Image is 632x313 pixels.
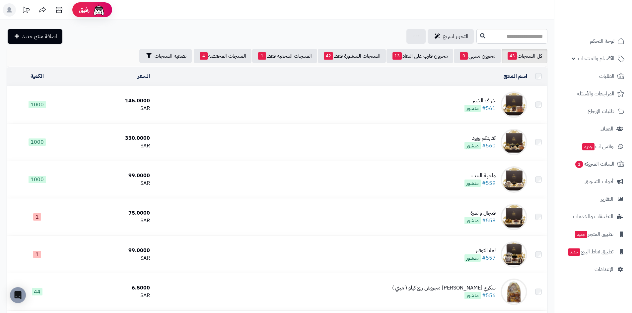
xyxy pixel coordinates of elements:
span: جديد [568,248,580,256]
span: منشور [464,217,481,224]
a: اسم المنتج [504,72,527,80]
a: طلبات الإرجاع [558,103,628,119]
div: 6.5000 [70,284,150,292]
span: اضافة منتج جديد [22,32,57,40]
span: تطبيق المتجر [574,230,613,239]
div: SAR [70,142,150,150]
button: تصفية المنتجات [139,49,192,63]
img: سكري ضميد يدوي مجروش ربع كيلو ( ميني ) [501,279,527,305]
a: #560 [482,142,496,150]
a: التطبيقات والخدمات [558,209,628,225]
a: تحديثات المنصة [18,3,34,18]
div: SAR [70,292,150,299]
span: 13 [392,52,402,60]
span: وآتس آب [582,142,613,151]
a: المنتجات المنشورة فقط42 [318,49,386,63]
a: #561 [482,104,496,112]
a: الكمية [31,72,44,80]
span: الإعدادات [595,265,613,274]
a: اضافة منتج جديد [8,29,62,44]
img: واجهة البيت [501,166,527,193]
span: طلبات الإرجاع [588,107,614,116]
span: التقارير [601,194,613,204]
a: أدوات التسويق [558,174,628,189]
div: 75.0000 [70,209,150,217]
span: 0 [460,52,468,60]
a: #557 [482,254,496,262]
span: لوحة التحكم [590,36,614,46]
a: تطبيق نقاط البيعجديد [558,244,628,260]
span: جديد [582,143,595,150]
span: 43 [508,52,517,60]
div: سكري [PERSON_NAME] مجروش ربع كيلو ( ميني ) [392,284,496,292]
span: السلات المتروكة [575,159,614,169]
div: كفايتكم وزود [464,134,496,142]
img: خراف الخبير [501,91,527,118]
a: العملاء [558,121,628,137]
a: #559 [482,179,496,187]
img: فنجال و تمرة [501,204,527,230]
span: تصفية المنتجات [155,52,186,60]
span: التحرير لسريع [443,32,468,40]
span: 1 [33,213,41,221]
span: 1000 [29,101,46,108]
a: #556 [482,291,496,299]
a: لوحة التحكم [558,33,628,49]
span: 4 [200,52,208,60]
div: SAR [70,254,150,262]
a: وآتس آبجديد [558,138,628,154]
span: 1 [258,52,266,60]
div: 145.0000 [70,97,150,105]
div: فنجال و تمرة [464,209,496,217]
img: ai-face.png [92,3,105,17]
a: المنتجات المخفية فقط1 [252,49,317,63]
span: 1000 [29,176,46,183]
span: الأقسام والمنتجات [578,54,614,63]
span: منشور [464,292,481,299]
div: 99.0000 [70,247,150,254]
span: 1000 [29,138,46,146]
span: التطبيقات والخدمات [573,212,613,221]
span: تطبيق نقاط البيع [567,247,613,256]
img: كفايتكم وزود [501,129,527,155]
span: 1 [33,251,41,258]
div: 99.0000 [70,172,150,180]
a: تطبيق المتجرجديد [558,226,628,242]
a: المراجعات والأسئلة [558,86,628,102]
span: رفيق [79,6,90,14]
div: SAR [70,217,150,225]
div: Open Intercom Messenger [10,287,26,303]
span: الطلبات [599,72,614,81]
span: أدوات التسويق [585,177,613,186]
div: SAR [70,180,150,187]
a: التحرير لسريع [428,29,474,44]
span: 1 [575,161,583,168]
a: مخزون قارب على النفاذ13 [386,49,453,63]
span: العملاء [600,124,613,133]
span: 42 [324,52,333,60]
span: منشور [464,180,481,187]
span: منشور [464,142,481,149]
a: مخزون منتهي0 [454,49,501,63]
span: المراجعات والأسئلة [577,89,614,98]
div: 330.0000 [70,134,150,142]
a: كل المنتجات43 [502,49,547,63]
a: الإعدادات [558,261,628,277]
span: جديد [575,231,587,238]
div: لمة التوفير [464,247,496,254]
span: منشور [464,105,481,112]
a: التقارير [558,191,628,207]
div: SAR [70,105,150,112]
img: لمة التوفير [501,241,527,268]
a: #558 [482,217,496,225]
span: منشور [464,254,481,262]
div: واجهة البيت [464,172,496,180]
a: الطلبات [558,68,628,84]
img: logo-2.png [587,17,626,31]
a: السلات المتروكة1 [558,156,628,172]
span: 44 [32,288,42,295]
a: المنتجات المخفضة4 [194,49,251,63]
a: السعر [138,72,150,80]
div: خراف الخبير [464,97,496,105]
